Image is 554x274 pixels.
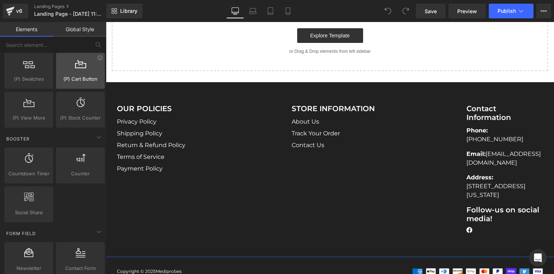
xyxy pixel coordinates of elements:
a: Mediprobes [50,246,76,252]
button: More [536,4,551,18]
a: Terms of Service [11,131,59,139]
h6: Contact Information [361,82,437,100]
a: Mediprobes on Facebook [361,205,366,212]
span: Save [425,7,437,15]
p: or Drag & Drop elements from left sidebar [18,27,431,32]
div: Open Intercom Messenger [529,249,547,267]
a: Preview [448,4,486,18]
span: Copyright © 2025 [11,246,76,252]
span: (P) Swatches [7,75,51,83]
strong: Address: [361,152,387,159]
a: About Us [186,95,213,104]
span: (P) Cart Button [58,75,103,83]
span: Library [120,8,137,14]
button: Undo [381,4,395,18]
div: v6 [15,6,24,16]
span: Contact Form [58,264,103,272]
h6: OUR POLICIES [11,82,175,91]
a: v6 [3,4,28,18]
a: Privacy Policy [11,95,51,104]
a: Contact Us [186,119,218,128]
span: Social Share [7,209,51,216]
a: Shipping Policy [11,107,56,116]
a: Tablet [262,4,279,18]
a: Landing Pages [34,4,118,10]
span: Form Field [5,230,37,237]
a: Mobile [279,4,297,18]
div: View Information [97,55,103,61]
a: Laptop [244,4,262,18]
span: Newsletter [7,264,51,272]
a: Desktop [226,4,244,18]
span: Publish [498,8,516,14]
span: (P) Stock Counter [58,114,103,122]
p: [PHONE_NUMBER] [361,104,437,122]
strong: Email: [361,128,380,135]
a: Return & Refund Policy [11,119,80,128]
a: Track Your Order [186,107,234,116]
h6: STORE INFORMATION [186,82,350,91]
span: Counter [58,170,103,178]
span: (P) View More [7,114,51,122]
span: Preview [457,7,477,15]
button: Publish [489,4,533,18]
span: Landing Page - [DATE] 11:22:56 [34,11,104,17]
button: Redo [398,4,413,18]
p: [EMAIL_ADDRESS][DOMAIN_NAME] [361,128,437,145]
span: Booster [5,135,30,142]
a: Explore Template [191,6,257,21]
span: Countdown Timer [7,170,51,178]
strong: Phone: [361,105,382,112]
h6: Follow-us on social media! [361,183,437,201]
p: [STREET_ADDRESS][US_STATE] [361,151,437,178]
a: New Library [106,4,143,18]
a: Global Style [53,22,106,37]
a: Payment Policy [11,142,57,151]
